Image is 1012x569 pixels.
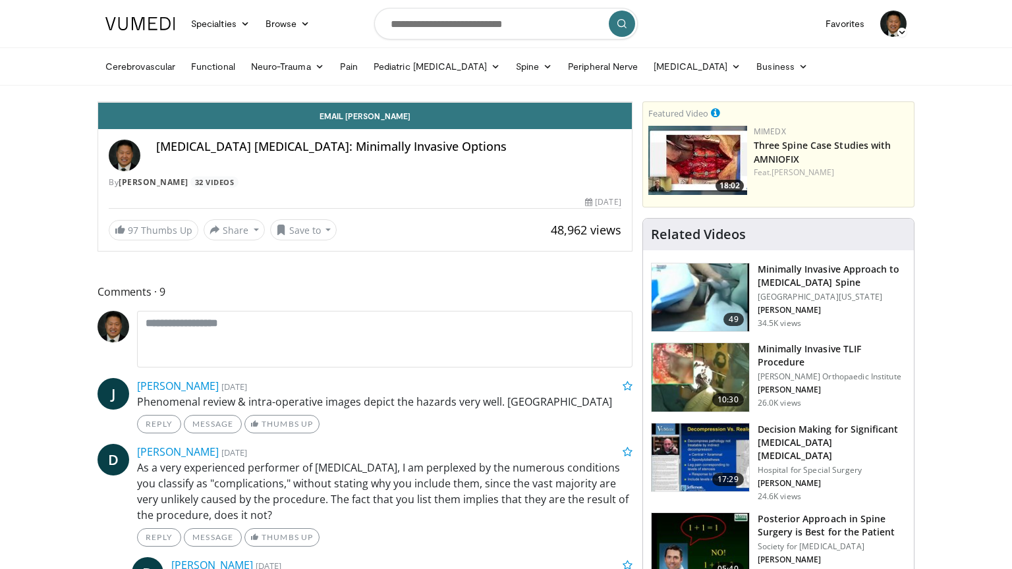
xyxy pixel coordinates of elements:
[758,491,801,502] p: 24.6K views
[98,311,129,342] img: Avatar
[818,11,872,37] a: Favorites
[128,224,138,236] span: 97
[551,222,621,238] span: 48,962 views
[651,423,906,502] a: 17:29 Decision Making for Significant [MEDICAL_DATA] [MEDICAL_DATA] Hospital for Special Surgery ...
[646,53,748,80] a: [MEDICAL_DATA]
[109,140,140,171] img: Avatar
[221,381,247,393] small: [DATE]
[758,305,906,315] p: [PERSON_NAME]
[258,11,318,37] a: Browse
[98,102,632,103] video-js: Video Player
[758,371,906,382] p: [PERSON_NAME] Orthopaedic Institute
[652,423,749,492] img: 316497_0000_1.png.150x105_q85_crop-smart_upscale.jpg
[651,227,746,242] h4: Related Videos
[190,176,239,188] a: 32 Videos
[508,53,560,80] a: Spine
[758,541,906,552] p: Society for [MEDICAL_DATA]
[758,465,906,475] p: Hospital for Special Surgery
[758,318,801,329] p: 34.5K views
[648,126,747,195] img: 34c974b5-e942-4b60-b0f4-1f83c610957b.150x105_q85_crop-smart_upscale.jpg
[651,342,906,412] a: 10:30 Minimally Invasive TLIF Procedure [PERSON_NAME] Orthopaedic Institute [PERSON_NAME] 26.0K v...
[758,292,906,302] p: [GEOGRAPHIC_DATA][US_STATE]
[754,167,909,178] div: Feat.
[244,528,319,547] a: Thumbs Up
[137,379,219,393] a: [PERSON_NAME]
[109,220,198,240] a: 97 Thumbs Up
[651,263,906,333] a: 49 Minimally Invasive Approach to [MEDICAL_DATA] Spine [GEOGRAPHIC_DATA][US_STATE] [PERSON_NAME] ...
[366,53,508,80] a: Pediatric [MEDICAL_DATA]
[758,555,906,565] p: [PERSON_NAME]
[105,17,175,30] img: VuMedi Logo
[98,283,632,300] span: Comments 9
[754,139,891,165] a: Three Spine Case Studies with AMNIOFIX
[716,180,744,192] span: 18:02
[758,263,906,289] h3: Minimally Invasive Approach to [MEDICAL_DATA] Spine
[137,445,219,459] a: [PERSON_NAME]
[119,176,188,188] a: [PERSON_NAME]
[648,126,747,195] a: 18:02
[754,126,786,137] a: MIMEDX
[98,53,183,80] a: Cerebrovascular
[183,11,258,37] a: Specialties
[723,313,743,326] span: 49
[98,444,129,475] a: D
[758,512,906,539] h3: Posterior Approach in Spine Surgery is Best for the Patient
[560,53,646,80] a: Peripheral Nerve
[183,53,243,80] a: Functional
[758,385,906,395] p: [PERSON_NAME]
[332,53,366,80] a: Pain
[137,415,181,433] a: Reply
[137,528,181,547] a: Reply
[585,196,621,208] div: [DATE]
[758,398,801,408] p: 26.0K views
[758,478,906,489] p: [PERSON_NAME]
[880,11,907,37] img: Avatar
[648,107,708,119] small: Featured Video
[137,394,632,410] p: Phenomenal review & intra-operative images depict the hazards very well. [GEOGRAPHIC_DATA]
[712,473,744,486] span: 17:29
[156,140,621,154] h4: [MEDICAL_DATA] [MEDICAL_DATA]: Minimally Invasive Options
[204,219,265,240] button: Share
[772,167,834,178] a: [PERSON_NAME]
[374,8,638,40] input: Search topics, interventions
[652,263,749,332] img: 38787_0000_3.png.150x105_q85_crop-smart_upscale.jpg
[109,176,621,188] div: By
[270,219,337,240] button: Save to
[712,393,744,406] span: 10:30
[748,53,816,80] a: Business
[98,378,129,410] a: J
[137,460,632,523] p: As a very experienced performer of [MEDICAL_DATA], I am perplexed by the numerous conditions you ...
[758,342,906,369] h3: Minimally Invasive TLIF Procedure
[652,343,749,412] img: ander_3.png.150x105_q85_crop-smart_upscale.jpg
[243,53,332,80] a: Neuro-Trauma
[184,528,242,547] a: Message
[184,415,242,433] a: Message
[758,423,906,462] h3: Decision Making for Significant [MEDICAL_DATA] [MEDICAL_DATA]
[221,447,247,458] small: [DATE]
[244,415,319,433] a: Thumbs Up
[98,103,632,129] a: Email [PERSON_NAME]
